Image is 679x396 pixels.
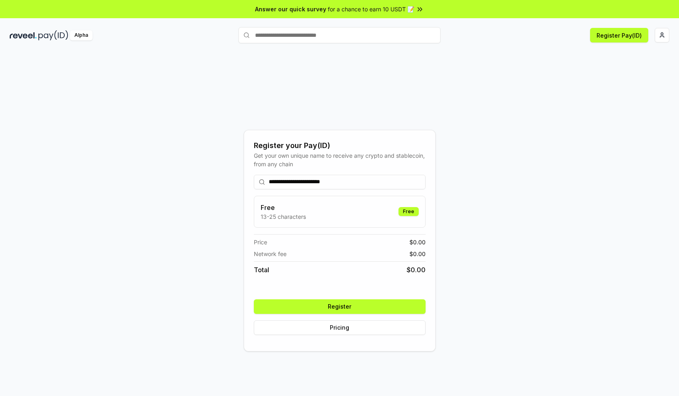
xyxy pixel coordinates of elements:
p: 13-25 characters [261,212,306,221]
span: $ 0.00 [407,265,426,275]
div: Get your own unique name to receive any crypto and stablecoin, from any chain [254,151,426,168]
button: Register [254,299,426,314]
img: reveel_dark [10,30,37,40]
span: Total [254,265,269,275]
span: Network fee [254,250,287,258]
span: $ 0.00 [409,238,426,246]
div: Free [399,207,419,216]
div: Alpha [70,30,93,40]
span: $ 0.00 [409,250,426,258]
span: for a chance to earn 10 USDT 📝 [328,5,414,13]
h3: Free [261,203,306,212]
button: Pricing [254,320,426,335]
button: Register Pay(ID) [590,28,648,42]
div: Register your Pay(ID) [254,140,426,151]
span: Price [254,238,267,246]
img: pay_id [38,30,68,40]
span: Answer our quick survey [255,5,326,13]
